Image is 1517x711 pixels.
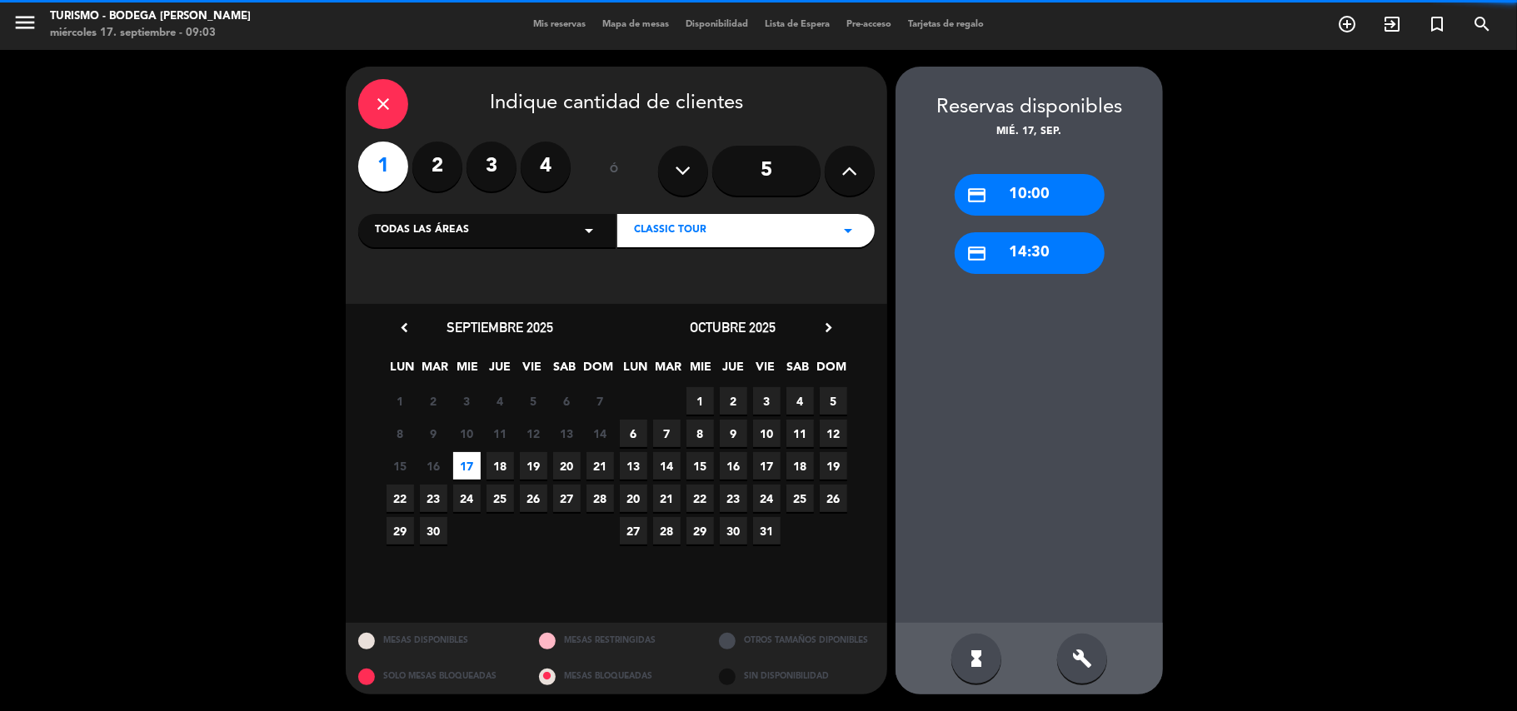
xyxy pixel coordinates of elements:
[420,387,447,415] span: 2
[1072,649,1092,669] i: build
[521,142,571,191] label: 4
[691,319,776,336] span: octubre 2025
[620,485,647,512] span: 20
[487,387,514,415] span: 4
[422,357,449,385] span: MAR
[720,387,747,415] span: 2
[420,517,447,544] span: 30
[820,485,847,512] span: 26
[525,20,594,29] span: Mis reservas
[786,452,814,480] span: 18
[720,420,747,447] span: 9
[453,485,481,512] span: 24
[586,420,614,447] span: 14
[520,452,547,480] span: 19
[553,485,581,512] span: 27
[387,485,414,512] span: 22
[396,319,413,336] i: chevron_left
[686,517,714,544] span: 29
[786,420,814,447] span: 11
[519,357,546,385] span: VIE
[896,92,1163,124] div: Reservas disponibles
[50,25,251,42] div: miércoles 17. septiembre - 09:03
[387,420,414,447] span: 8
[520,420,547,447] span: 12
[346,659,526,694] div: SOLO MESAS BLOQUEADAS
[526,623,707,659] div: MESAS RESTRINGIDAS
[594,20,677,29] span: Mapa de mesas
[686,485,714,512] span: 22
[753,420,781,447] span: 10
[967,185,988,206] i: credit_card
[551,357,579,385] span: SAB
[786,387,814,415] span: 4
[955,232,1105,274] div: 14:30
[753,517,781,544] span: 31
[720,452,747,480] span: 16
[487,420,514,447] span: 11
[653,420,681,447] span: 7
[896,124,1163,141] div: mié. 17, sep.
[387,387,414,415] span: 1
[817,357,845,385] span: DOM
[1382,14,1402,34] i: exit_to_app
[520,485,547,512] span: 26
[1472,14,1492,34] i: search
[387,517,414,544] span: 29
[820,387,847,415] span: 5
[620,452,647,480] span: 13
[706,659,887,694] div: SIN DISPONIBILIDAD
[389,357,417,385] span: LUN
[553,387,581,415] span: 6
[453,420,481,447] span: 10
[653,485,681,512] span: 21
[467,142,516,191] label: 3
[653,517,681,544] span: 28
[453,452,481,480] span: 17
[447,319,553,336] span: septiembre 2025
[620,420,647,447] span: 6
[955,174,1105,216] div: 10:00
[753,387,781,415] span: 3
[420,485,447,512] span: 23
[720,357,747,385] span: JUE
[358,142,408,191] label: 1
[412,142,462,191] label: 2
[686,452,714,480] span: 15
[586,387,614,415] span: 7
[634,222,706,239] span: CLASSIC TOUR
[786,485,814,512] span: 25
[785,357,812,385] span: SAB
[586,485,614,512] span: 28
[687,357,715,385] span: MIE
[838,20,900,29] span: Pre-acceso
[579,221,599,241] i: arrow_drop_down
[587,142,641,200] div: ó
[753,485,781,512] span: 24
[622,357,650,385] span: LUN
[520,387,547,415] span: 5
[553,452,581,480] span: 20
[12,10,37,41] button: menu
[487,485,514,512] span: 25
[12,10,37,35] i: menu
[373,94,393,114] i: close
[346,623,526,659] div: MESAS DISPONIBLES
[900,20,992,29] span: Tarjetas de regalo
[966,649,986,669] i: hourglass_full
[420,452,447,480] span: 16
[686,387,714,415] span: 1
[1337,14,1357,34] i: add_circle_outline
[720,517,747,544] span: 30
[720,485,747,512] span: 23
[686,420,714,447] span: 8
[820,420,847,447] span: 12
[752,357,780,385] span: VIE
[487,452,514,480] span: 18
[838,221,858,241] i: arrow_drop_down
[653,452,681,480] span: 14
[655,357,682,385] span: MAR
[50,8,251,25] div: Turismo - Bodega [PERSON_NAME]
[358,79,875,129] div: Indique cantidad de clientes
[756,20,838,29] span: Lista de Espera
